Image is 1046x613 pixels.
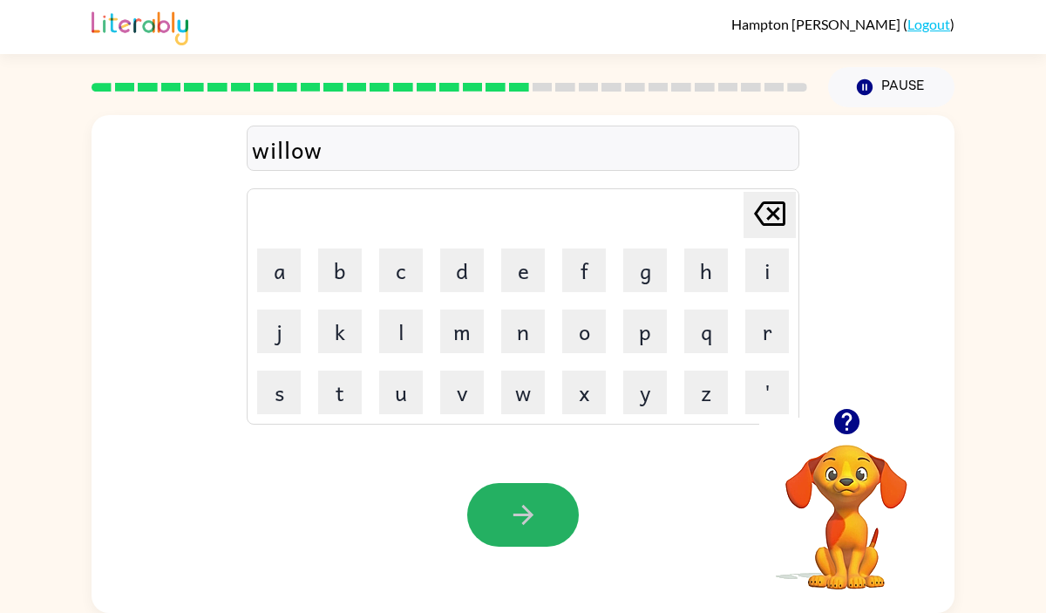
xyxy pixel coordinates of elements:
[623,371,667,414] button: y
[501,371,545,414] button: w
[501,310,545,353] button: n
[759,418,934,592] video: Your browser must support playing .mp4 files to use Literably. Please try using another browser.
[562,249,606,292] button: f
[318,371,362,414] button: t
[684,249,728,292] button: h
[745,249,789,292] button: i
[379,371,423,414] button: u
[731,16,954,32] div: ( )
[379,310,423,353] button: l
[684,310,728,353] button: q
[501,249,545,292] button: e
[379,249,423,292] button: c
[92,7,188,45] img: Literably
[623,249,667,292] button: g
[318,310,362,353] button: k
[440,249,484,292] button: d
[745,371,789,414] button: '
[684,371,728,414] button: z
[252,131,794,167] div: willow
[562,310,606,353] button: o
[257,249,301,292] button: a
[318,249,362,292] button: b
[440,371,484,414] button: v
[623,310,667,353] button: p
[745,310,789,353] button: r
[828,67,954,107] button: Pause
[440,310,484,353] button: m
[257,371,301,414] button: s
[562,371,606,414] button: x
[907,16,950,32] a: Logout
[257,310,301,353] button: j
[731,16,903,32] span: Hampton [PERSON_NAME]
